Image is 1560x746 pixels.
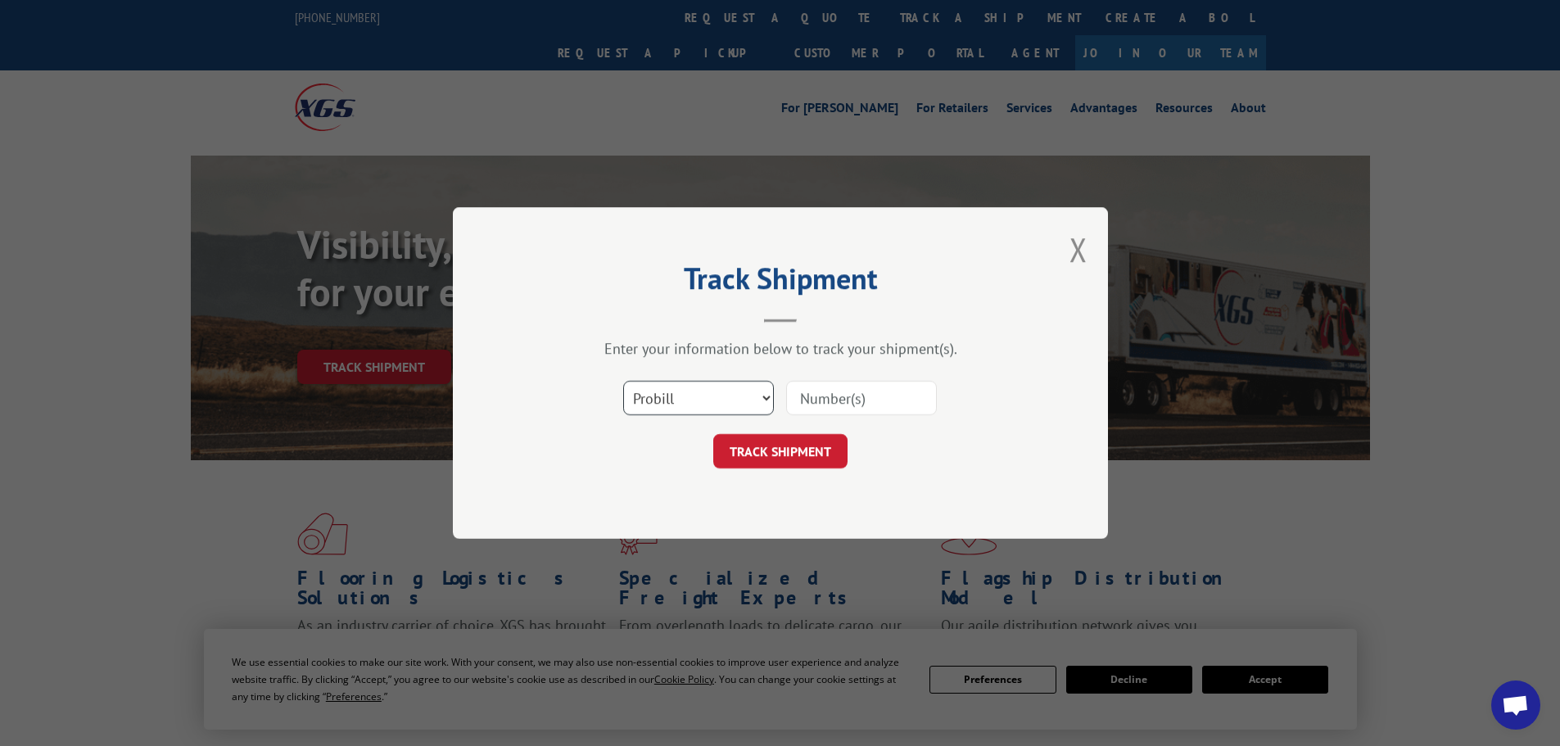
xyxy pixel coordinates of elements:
[535,267,1026,298] h2: Track Shipment
[1069,228,1087,271] button: Close modal
[1491,680,1540,730] div: Open chat
[535,339,1026,358] div: Enter your information below to track your shipment(s).
[713,434,848,468] button: TRACK SHIPMENT
[786,381,937,415] input: Number(s)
